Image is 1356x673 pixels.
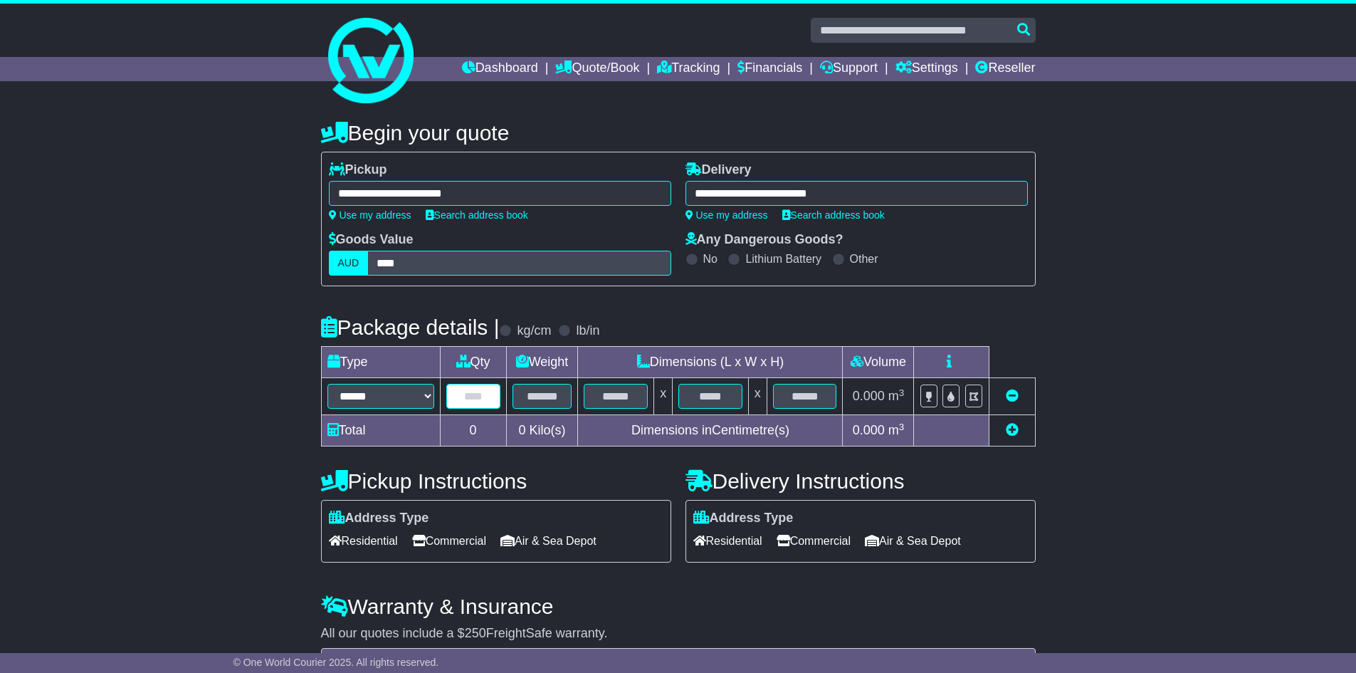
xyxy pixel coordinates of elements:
a: Reseller [975,57,1035,81]
a: Settings [895,57,958,81]
label: Any Dangerous Goods? [685,232,843,248]
td: 0 [440,415,506,447]
span: Residential [693,530,762,552]
label: Other [850,252,878,266]
span: 0.000 [853,389,885,403]
h4: Package details | [321,315,500,339]
sup: 3 [899,387,905,398]
h4: Warranty & Insurance [321,595,1036,618]
td: Qty [440,347,506,378]
a: Search address book [426,209,528,221]
h4: Delivery Instructions [685,469,1036,493]
label: No [703,252,718,266]
label: Address Type [693,511,794,526]
sup: 3 [899,422,905,432]
span: Air & Sea Depot [500,530,596,552]
span: 0 [518,423,525,437]
a: Dashboard [462,57,538,81]
span: m [888,423,905,437]
label: lb/in [576,323,599,339]
label: Lithium Battery [745,252,821,266]
span: 0.000 [853,423,885,437]
span: m [888,389,905,403]
a: Search address book [782,209,885,221]
td: Dimensions in Centimetre(s) [578,415,843,447]
a: Support [820,57,878,81]
td: x [654,378,673,415]
td: Type [321,347,440,378]
a: Use my address [329,209,411,221]
td: Total [321,415,440,447]
h4: Pickup Instructions [321,469,671,493]
td: Kilo(s) [506,415,578,447]
td: Volume [843,347,914,378]
span: © One World Courier 2025. All rights reserved. [233,657,439,668]
span: Commercial [777,530,851,552]
td: Dimensions (L x W x H) [578,347,843,378]
a: Use my address [685,209,768,221]
div: All our quotes include a $ FreightSafe warranty. [321,626,1036,642]
a: Quote/Book [555,57,639,81]
a: Financials [737,57,802,81]
a: Add new item [1006,423,1019,437]
span: Residential [329,530,398,552]
label: AUD [329,251,369,276]
label: Goods Value [329,232,414,248]
label: Delivery [685,162,752,178]
a: Tracking [657,57,720,81]
td: x [748,378,767,415]
span: Commercial [412,530,486,552]
label: Pickup [329,162,387,178]
a: Remove this item [1006,389,1019,403]
h4: Begin your quote [321,121,1036,145]
span: Air & Sea Depot [865,530,961,552]
td: Weight [506,347,578,378]
span: 250 [465,626,486,640]
label: kg/cm [517,323,551,339]
label: Address Type [329,511,429,526]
